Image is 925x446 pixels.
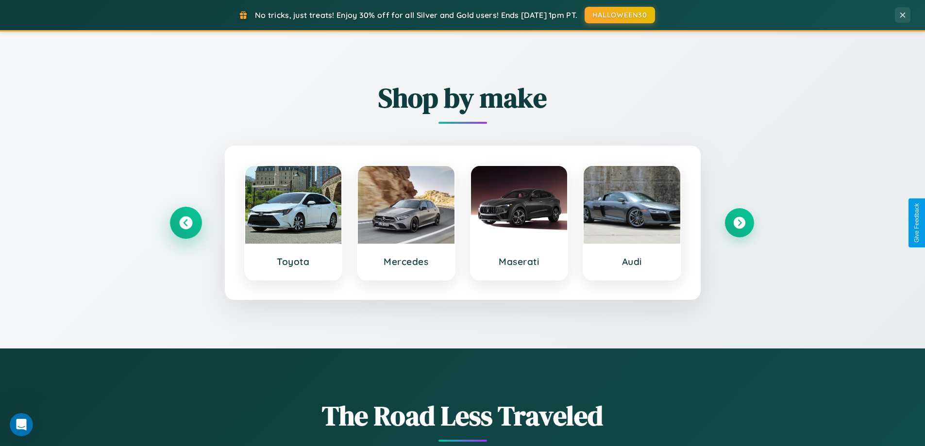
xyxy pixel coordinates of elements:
h3: Toyota [255,256,332,267]
h3: Mercedes [368,256,445,267]
button: HALLOWEEN30 [585,7,655,23]
div: Give Feedback [913,203,920,243]
h3: Audi [593,256,671,267]
h3: Maserati [481,256,558,267]
h1: The Road Less Traveled [171,397,754,434]
iframe: Intercom live chat [10,413,33,436]
h2: Shop by make [171,79,754,116]
span: No tricks, just treats! Enjoy 30% off for all Silver and Gold users! Ends [DATE] 1pm PT. [255,10,577,20]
